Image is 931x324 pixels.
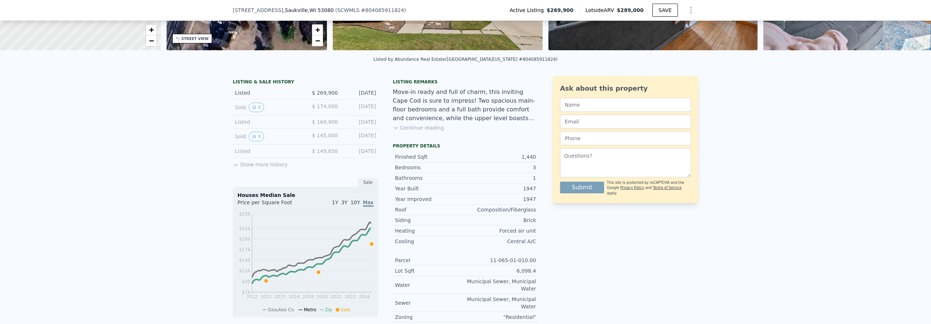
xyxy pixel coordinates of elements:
[395,299,465,307] div: Sewer
[268,307,295,312] span: Ozaukee Co.
[233,158,288,168] button: Show more history
[312,35,323,46] a: Zoom out
[393,143,538,149] div: Property details
[395,217,465,224] div: Siding
[465,278,536,292] div: Municipal Sewer, Municipal Water
[344,103,376,112] div: [DATE]
[288,294,300,299] tspan: 2016
[237,191,373,199] div: Houses Median Sale
[395,206,465,213] div: Roof
[361,7,404,13] span: # 804085911824
[560,115,691,129] input: Email
[465,206,536,213] div: Composition/Fiberglass
[242,279,250,284] tspan: $99
[510,7,547,14] span: Active Listing
[395,195,465,203] div: Year Improved
[304,307,316,312] span: Metro
[235,147,300,155] div: Listed
[341,307,350,312] span: Sale
[312,103,338,109] span: $ 174,000
[335,7,406,14] div: ( )
[465,267,536,274] div: 6,098.4
[465,257,536,264] div: 11-065-01-010.00
[235,103,300,112] div: Sold
[465,227,536,234] div: Forced air unit
[149,25,153,34] span: +
[560,182,604,193] button: Submit
[359,294,370,299] tspan: 2024
[249,132,264,141] button: View historical data
[465,217,536,224] div: Brick
[239,258,250,263] tspan: $149
[586,7,617,14] span: Lotside ARV
[275,294,286,299] tspan: 2015
[146,24,157,35] a: Zoom in
[358,178,378,187] div: Sale
[393,124,444,131] button: Continue reading
[395,281,465,289] div: Water
[149,36,153,45] span: −
[395,313,465,321] div: Zoning
[237,199,305,210] div: Price per Square Foot
[233,7,283,14] span: [STREET_ADDRESS]
[373,57,558,62] div: Listed by Abundance Real Estate ([GEOGRAPHIC_DATA][US_STATE] #804085911824)
[465,238,536,245] div: Central A/C
[249,103,264,112] button: View historical data
[617,7,644,13] span: $289,000
[395,267,465,274] div: Lot Sqft
[283,7,334,14] span: , Saukville
[341,199,347,205] span: 3Y
[247,294,258,299] tspan: 2012
[312,148,338,154] span: $ 149,850
[465,174,536,182] div: 1
[260,294,272,299] tspan: 2013
[560,131,691,145] input: Phone
[465,185,536,192] div: 1947
[395,153,465,161] div: Finished Sqft
[331,294,342,299] tspan: 2021
[560,83,691,94] div: Ask about this property
[146,35,157,46] a: Zoom out
[345,294,356,299] tspan: 2023
[317,294,328,299] tspan: 2020
[233,79,378,86] div: LISTING & SALE HISTORY
[465,164,536,171] div: 3
[344,147,376,155] div: [DATE]
[465,153,536,161] div: 1,440
[395,238,465,245] div: Cooling
[395,174,465,182] div: Bathrooms
[652,4,678,17] button: SAVE
[239,247,250,252] tspan: $174
[395,164,465,171] div: Bedrooms
[242,290,250,295] tspan: $74
[393,88,538,123] div: Move-in ready and full of charm, this inviting Cape Cod is sure to impress! Two spacious main-flo...
[308,7,333,13] span: , WI 53080
[607,180,691,196] div: This site is protected by reCAPTCHA and the Google and apply.
[239,237,250,242] tspan: $199
[303,294,314,299] tspan: 2018
[363,199,373,207] span: Max
[325,307,332,312] span: Zip
[337,7,359,13] span: SCWMLS
[344,132,376,141] div: [DATE]
[344,118,376,126] div: [DATE]
[465,313,536,321] div: "Residential"
[332,199,338,205] span: 1Y
[684,3,698,17] button: Show Options
[395,185,465,192] div: Year Built
[393,79,538,85] div: Listing remarks
[351,199,360,205] span: 10Y
[239,226,250,231] tspan: $224
[181,36,209,42] div: STREET VIEW
[239,268,250,273] tspan: $124
[344,89,376,96] div: [DATE]
[547,7,574,14] span: $269,900
[312,90,338,96] span: $ 269,900
[312,133,338,138] span: $ 145,000
[235,132,300,141] div: Sold
[239,212,250,217] tspan: $258
[560,98,691,112] input: Name
[395,257,465,264] div: Parcel
[235,89,300,96] div: Listed
[653,186,682,190] a: Terms of Service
